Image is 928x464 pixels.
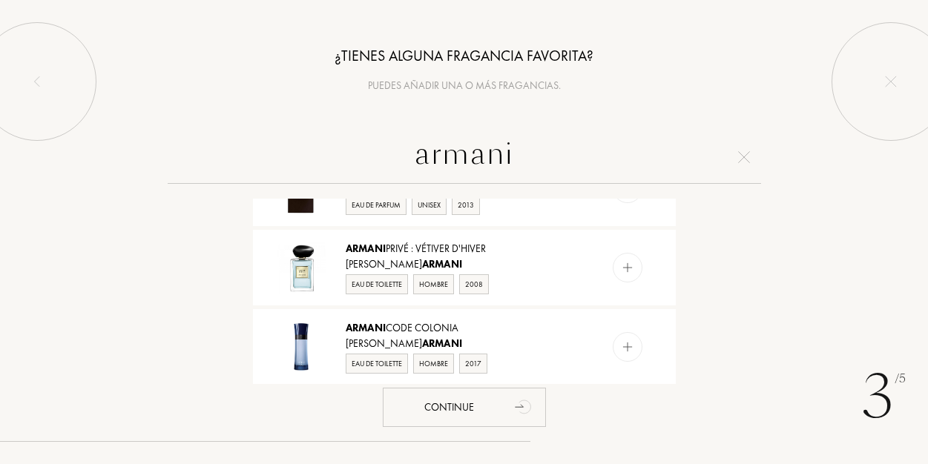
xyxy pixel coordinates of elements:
[31,76,43,87] img: left_onboard.svg
[620,261,634,275] img: add_pf.svg
[412,195,447,215] div: Unisex
[862,353,906,442] div: 3
[413,354,454,374] div: Hombre
[346,354,408,374] div: Eau de Toilette
[738,151,750,163] img: cross.svg
[275,321,327,373] img: Armani Code Colonia
[346,321,386,334] span: Armani
[346,195,407,215] div: Eau de Parfum
[346,274,408,294] div: Eau de Toilette
[510,391,539,421] div: animation
[895,371,906,388] span: /5
[422,337,463,350] span: Armani
[346,336,582,351] div: [PERSON_NAME]
[413,274,454,294] div: Hombre
[168,130,761,184] input: Buscar una fragancia
[885,76,897,87] img: quit_onboard.svg
[346,242,386,255] span: Armani
[346,241,582,256] div: Privé : Vétiver d'Hiver
[452,195,480,215] div: 2013
[459,354,487,374] div: 2017
[383,388,546,427] div: Continue
[620,340,634,354] img: add_pf.svg
[422,257,463,271] span: Armani
[346,256,582,272] div: [PERSON_NAME]
[346,320,582,336] div: Code Colonia
[275,242,327,294] img: Armani Privé : Vétiver d'Hiver
[459,274,489,294] div: 2008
